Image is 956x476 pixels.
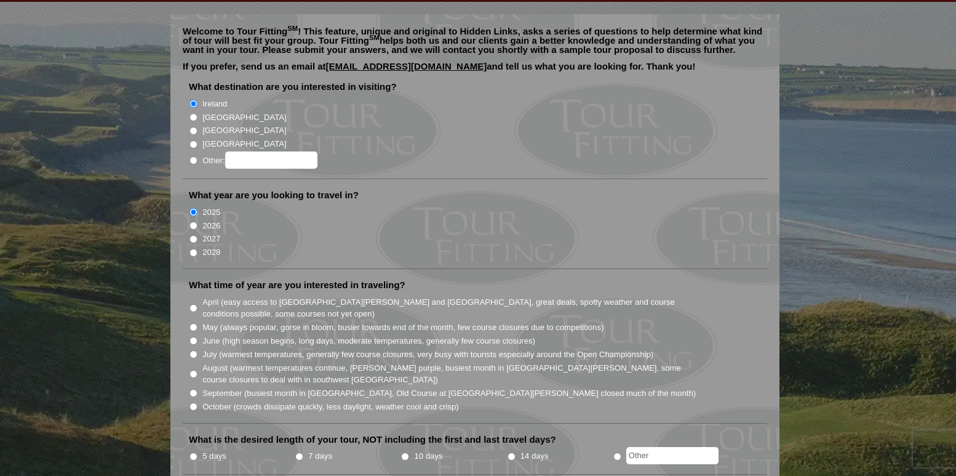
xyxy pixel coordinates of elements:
[202,124,286,137] label: [GEOGRAPHIC_DATA]
[202,220,220,232] label: 2026
[626,447,719,464] input: Other
[202,362,697,386] label: August (warmest temperatures continue, [PERSON_NAME] purple, busiest month in [GEOGRAPHIC_DATA][P...
[202,321,603,334] label: May (always popular, gorse in bloom, busier towards end of the month, few course closures due to ...
[225,151,317,169] input: Other:
[369,34,380,41] sup: SM
[202,206,220,219] label: 2025
[202,233,220,245] label: 2027
[183,26,767,54] p: Welcome to Tour Fitting ! This feature, unique and original to Hidden Links, asks a series of que...
[326,61,487,71] a: [EMAIL_ADDRESS][DOMAIN_NAME]
[183,62,767,80] p: If you prefer, send us an email at and tell us what you are looking for. Thank you!
[202,387,696,400] label: September (busiest month in [GEOGRAPHIC_DATA], Old Course at [GEOGRAPHIC_DATA][PERSON_NAME] close...
[189,279,405,291] label: What time of year are you interested in traveling?
[189,189,359,201] label: What year are you looking to travel in?
[308,450,332,462] label: 7 days
[415,450,443,462] label: 10 days
[202,401,459,413] label: October (crowds dissipate quickly, less daylight, weather cool and crisp)
[202,335,535,347] label: June (high season begins, long days, moderate temperatures, generally few course closures)
[202,138,286,150] label: [GEOGRAPHIC_DATA]
[202,151,317,169] label: Other:
[202,98,227,110] label: Ireland
[202,349,653,361] label: July (warmest temperatures, generally few course closures, very busy with tourists especially aro...
[287,25,298,32] sup: SM
[520,450,549,462] label: 14 days
[202,450,226,462] label: 5 days
[189,81,397,93] label: What destination are you interested in visiting?
[202,111,286,124] label: [GEOGRAPHIC_DATA]
[202,296,697,320] label: April (easy access to [GEOGRAPHIC_DATA][PERSON_NAME] and [GEOGRAPHIC_DATA], great deals, spotty w...
[189,434,556,446] label: What is the desired length of your tour, NOT including the first and last travel days?
[202,246,220,259] label: 2028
